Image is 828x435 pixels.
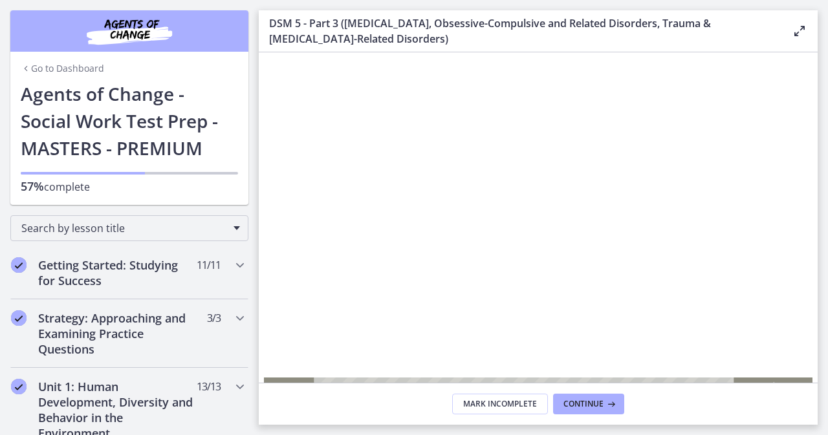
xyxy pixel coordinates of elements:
button: Show settings menu [502,325,528,347]
a: Go to Dashboard [21,62,104,75]
span: 11 / 11 [197,257,221,273]
img: Agents of Change [52,16,207,47]
i: Completed [11,257,27,273]
span: 3 / 3 [207,310,221,326]
button: Mute [476,325,502,347]
h2: Getting Started: Studying for Success [38,257,196,288]
div: Search by lesson title [10,215,248,241]
span: Search by lesson title [21,221,227,235]
i: Completed [11,379,27,394]
span: 57% [21,178,44,194]
button: Fullscreen [528,325,554,347]
span: 13 / 13 [197,379,221,394]
h1: Agents of Change - Social Work Test Prep - MASTERS - PREMIUM [21,80,238,162]
h3: DSM 5 - Part 3 ([MEDICAL_DATA], Obsessive-Compulsive and Related Disorders, Trauma & [MEDICAL_DAT... [269,16,771,47]
button: Mark Incomplete [452,394,548,414]
span: Mark Incomplete [463,399,537,409]
button: Continue [553,394,624,414]
h2: Strategy: Approaching and Examining Practice Questions [38,310,196,357]
span: Continue [563,399,604,409]
i: Completed [11,310,27,326]
p: complete [21,178,238,195]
